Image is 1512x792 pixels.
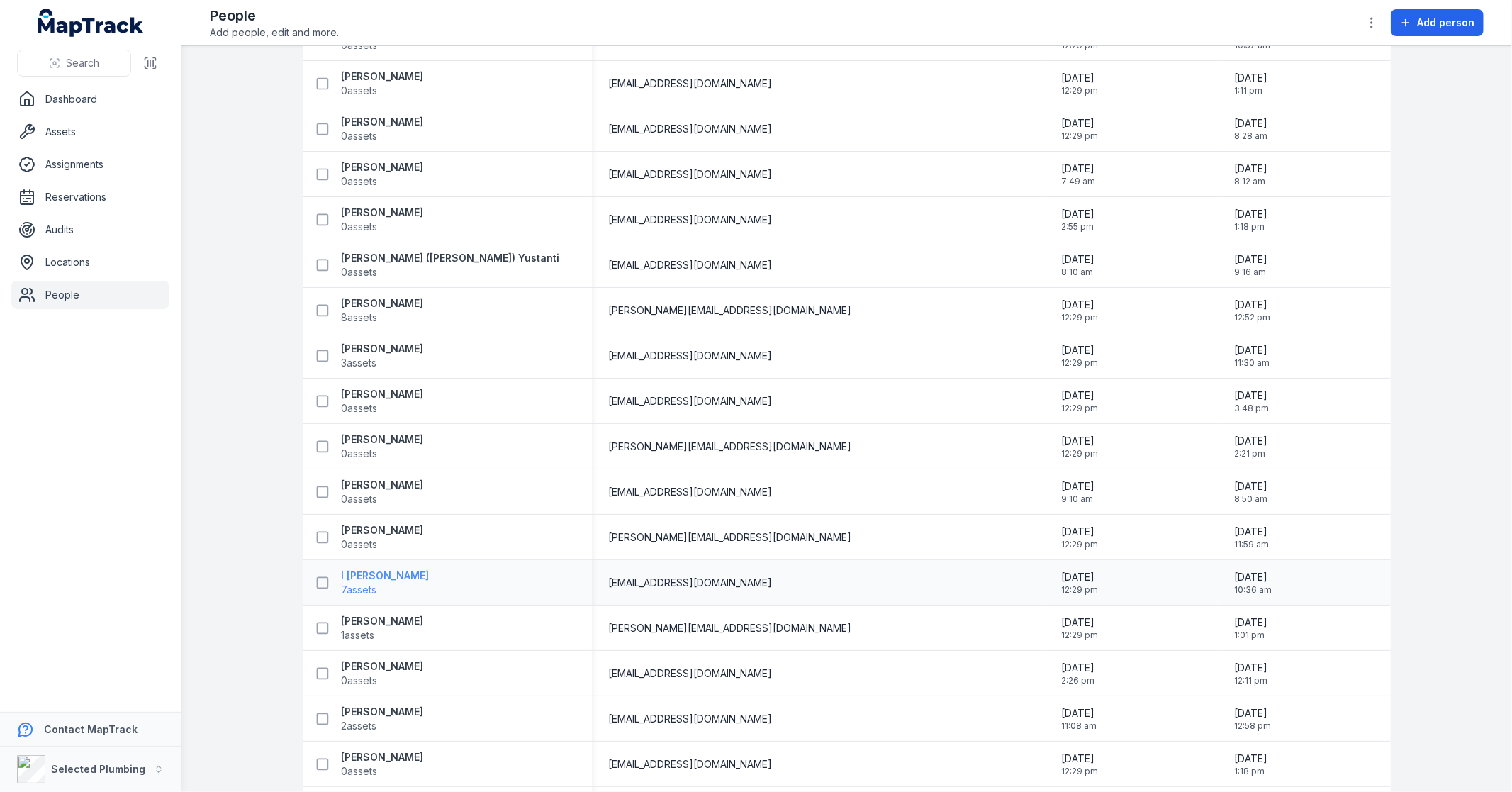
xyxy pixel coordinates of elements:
[1061,615,1098,641] time: 14/01/2025, 12:29:42 pm
[342,659,424,674] strong: [PERSON_NAME]
[1061,525,1098,550] time: 14/01/2025, 12:29:42 pm
[11,85,169,113] a: Dashboard
[1061,661,1094,675] span: [DATE]
[1234,267,1267,278] span: 9:16 am
[1061,584,1098,596] span: 12:29 pm
[1061,207,1094,221] span: [DATE]
[1234,162,1267,176] span: [DATE]
[1061,130,1098,142] span: 12:29 pm
[1061,298,1098,312] span: [DATE]
[342,569,430,583] strong: I [PERSON_NAME]
[609,440,852,454] span: [PERSON_NAME][EMAIL_ADDRESS][DOMAIN_NAME]
[1234,71,1267,85] span: [DATE]
[1417,16,1474,30] span: Add person
[342,115,424,143] a: [PERSON_NAME]0assets
[342,764,378,779] span: 0 assets
[342,160,424,174] strong: [PERSON_NAME]
[609,258,773,272] span: [EMAIL_ADDRESS][DOMAIN_NAME]
[342,614,424,628] strong: [PERSON_NAME]
[1061,570,1098,584] span: [DATE]
[1234,357,1270,369] span: 11:30 am
[1234,298,1270,323] time: 18/08/2025, 12:52:10 pm
[342,387,424,401] strong: [PERSON_NAME]
[1061,71,1098,85] span: [DATE]
[11,281,169,309] a: People
[1061,343,1098,369] time: 14/01/2025, 12:29:42 pm
[1061,752,1098,777] time: 14/01/2025, 12:29:42 pm
[1234,615,1267,630] span: [DATE]
[342,387,424,415] a: [PERSON_NAME]0assets
[1234,570,1272,584] span: [DATE]
[1234,71,1267,96] time: 18/08/2025, 1:11:40 pm
[342,251,560,265] strong: [PERSON_NAME] ([PERSON_NAME]) Yustanti
[609,712,773,726] span: [EMAIL_ADDRESS][DOMAIN_NAME]
[342,206,424,234] a: [PERSON_NAME]0assets
[1234,85,1267,96] span: 1:11 pm
[1234,752,1267,766] span: [DATE]
[342,569,430,597] a: I [PERSON_NAME]7assets
[1061,434,1098,459] time: 14/01/2025, 12:29:42 pm
[11,216,169,244] a: Audits
[342,750,424,764] strong: [PERSON_NAME]
[609,77,773,91] span: [EMAIL_ADDRESS][DOMAIN_NAME]
[1234,252,1267,278] time: 15/08/2025, 9:16:51 am
[342,433,424,447] strong: [PERSON_NAME]
[1234,312,1270,323] span: 12:52 pm
[342,311,378,325] span: 8 assets
[342,705,424,733] a: [PERSON_NAME]2assets
[1234,207,1267,221] span: [DATE]
[609,576,773,590] span: [EMAIL_ADDRESS][DOMAIN_NAME]
[1234,706,1271,720] span: [DATE]
[1061,207,1094,233] time: 28/02/2025, 2:55:08 pm
[342,296,424,325] a: [PERSON_NAME]8assets
[1061,479,1094,505] time: 29/07/2025, 9:10:50 am
[1061,570,1098,596] time: 14/01/2025, 12:29:42 pm
[1234,539,1269,550] span: 11:59 am
[1234,389,1269,403] span: [DATE]
[1061,267,1094,278] span: 8:10 am
[1234,116,1267,142] time: 15/08/2025, 8:28:23 am
[1061,162,1095,176] span: [DATE]
[1234,434,1267,459] time: 01/09/2025, 2:21:07 pm
[11,183,169,211] a: Reservations
[342,537,378,552] span: 0 assets
[1061,162,1095,187] time: 21/08/2025, 7:49:30 am
[44,723,138,735] strong: Contact MapTrack
[609,349,773,363] span: [EMAIL_ADDRESS][DOMAIN_NAME]
[1061,312,1098,323] span: 12:29 pm
[11,248,169,277] a: Locations
[1234,493,1267,505] span: 8:50 am
[1061,434,1098,448] span: [DATE]
[1234,720,1271,732] span: 12:58 pm
[1234,630,1267,641] span: 1:01 pm
[1061,720,1097,732] span: 11:08 am
[609,213,773,227] span: [EMAIL_ADDRESS][DOMAIN_NAME]
[342,659,424,688] a: [PERSON_NAME]0assets
[609,621,852,635] span: [PERSON_NAME][EMAIL_ADDRESS][DOMAIN_NAME]
[342,342,424,356] strong: [PERSON_NAME]
[210,26,339,40] span: Add people, edit and more.
[1391,9,1484,36] button: Add person
[1061,252,1094,278] time: 07/08/2025, 8:10:31 am
[342,69,424,98] a: [PERSON_NAME]0assets
[1061,221,1094,233] span: 2:55 pm
[609,757,773,771] span: [EMAIL_ADDRESS][DOMAIN_NAME]
[1234,479,1267,505] time: 08/09/2025, 8:50:26 am
[342,174,378,189] span: 0 assets
[1234,162,1267,187] time: 11/09/2025, 8:12:57 am
[342,719,377,733] span: 2 assets
[1061,630,1098,641] span: 12:29 pm
[609,122,773,136] span: [EMAIL_ADDRESS][DOMAIN_NAME]
[1234,570,1272,596] time: 01/09/2025, 10:36:13 am
[609,530,852,545] span: [PERSON_NAME][EMAIL_ADDRESS][DOMAIN_NAME]
[1061,176,1095,187] span: 7:49 am
[51,763,145,775] strong: Selected Plumbing
[1061,389,1098,414] time: 14/01/2025, 12:29:42 pm
[1061,85,1098,96] span: 12:29 pm
[342,478,424,506] a: [PERSON_NAME]0assets
[609,167,773,182] span: [EMAIL_ADDRESS][DOMAIN_NAME]
[342,478,424,492] strong: [PERSON_NAME]
[1234,615,1267,641] time: 18/08/2025, 1:01:28 pm
[1234,207,1267,233] time: 18/08/2025, 1:18:25 pm
[342,296,424,311] strong: [PERSON_NAME]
